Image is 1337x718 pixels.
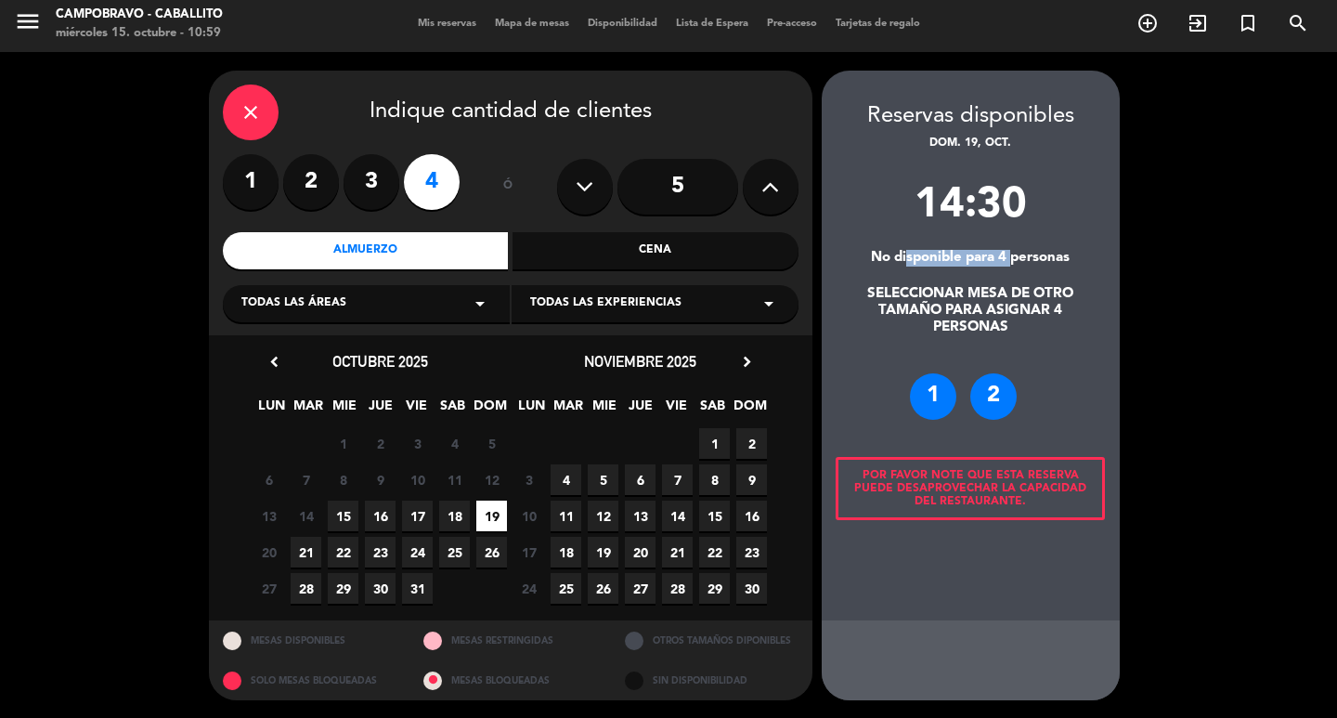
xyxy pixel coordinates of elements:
[241,294,346,313] span: Todas las áreas
[476,428,507,459] span: 5
[56,6,223,24] div: Campobravo - caballito
[439,428,470,459] span: 4
[589,395,619,425] span: MIE
[437,395,468,425] span: SAB
[822,135,1120,153] div: dom. 19, oct.
[409,660,611,700] div: MESAS BLOQUEADAS
[439,537,470,568] span: 25
[283,154,339,210] label: 2
[328,428,358,459] span: 1
[402,537,433,568] span: 24
[486,19,578,29] span: Mapa de mesas
[253,464,284,495] span: 6
[551,573,581,604] span: 25
[625,537,656,568] span: 20
[513,537,544,568] span: 17
[611,620,812,660] div: OTROS TAMAÑOS DIPONIBLES
[970,373,1017,420] div: 2
[551,537,581,568] span: 18
[625,464,656,495] span: 6
[733,395,764,425] span: DOM
[758,19,826,29] span: Pre-acceso
[758,293,780,315] i: arrow_drop_down
[291,537,321,568] span: 21
[439,464,470,495] span: 11
[365,537,396,568] span: 23
[736,464,767,495] span: 9
[253,501,284,531] span: 13
[1187,12,1209,34] i: exit_to_app
[14,7,42,42] button: menu
[699,464,730,495] span: 8
[699,428,730,459] span: 1
[402,464,433,495] span: 10
[478,154,539,219] div: ó
[736,501,767,531] span: 16
[209,620,410,660] div: MESAS DISPONIBLES
[662,501,693,531] span: 14
[209,660,410,700] div: SOLO MESAS BLOQUEADAS
[401,395,432,425] span: VIE
[736,428,767,459] span: 2
[365,428,396,459] span: 2
[365,501,396,531] span: 16
[476,537,507,568] span: 26
[588,573,618,604] span: 26
[291,501,321,531] span: 14
[697,395,728,425] span: SAB
[822,286,1120,336] div: SELECCIONAR MESA DE OTRO TAMAÑO PARA ASIGNAR 4 PERSONAS
[404,154,460,210] label: 4
[476,501,507,531] span: 19
[291,573,321,604] span: 28
[588,537,618,568] span: 19
[662,573,693,604] span: 28
[328,501,358,531] span: 15
[822,98,1120,135] div: Reservas disponibles
[253,573,284,604] span: 27
[910,373,956,420] div: 1
[662,537,693,568] span: 21
[551,501,581,531] span: 11
[223,154,279,210] label: 1
[409,19,486,29] span: Mis reservas
[365,395,396,425] span: JUE
[530,294,681,313] span: Todas las experiencias
[513,232,798,269] div: Cena
[223,232,509,269] div: Almuerzo
[1287,12,1309,34] i: search
[328,537,358,568] span: 22
[662,464,693,495] span: 7
[826,19,929,29] span: Tarjetas de regalo
[513,501,544,531] span: 10
[469,293,491,315] i: arrow_drop_down
[402,428,433,459] span: 3
[625,573,656,604] span: 27
[365,573,396,604] span: 30
[736,573,767,604] span: 30
[836,457,1105,520] div: Por favor note que esta reserva puede desaprovechar la capacidad del restaurante.
[661,395,692,425] span: VIE
[611,660,812,700] div: SIN DISPONIBILIDAD
[513,464,544,495] span: 3
[402,501,433,531] span: 17
[584,352,696,371] span: noviembre 2025
[822,250,1120,267] div: No disponible para 4 personas
[329,395,359,425] span: MIE
[552,395,583,425] span: MAR
[476,464,507,495] span: 12
[667,19,758,29] span: Lista de Espera
[265,352,284,372] i: chevron_left
[240,101,262,124] i: close
[588,464,618,495] span: 5
[256,395,287,425] span: LUN
[332,352,428,371] span: octubre 2025
[699,501,730,531] span: 15
[578,19,667,29] span: Disponibilidad
[516,395,547,425] span: LUN
[513,573,544,604] span: 24
[625,501,656,531] span: 13
[344,154,399,210] label: 3
[1237,12,1259,34] i: turned_in_not
[699,573,730,604] span: 29
[292,395,323,425] span: MAR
